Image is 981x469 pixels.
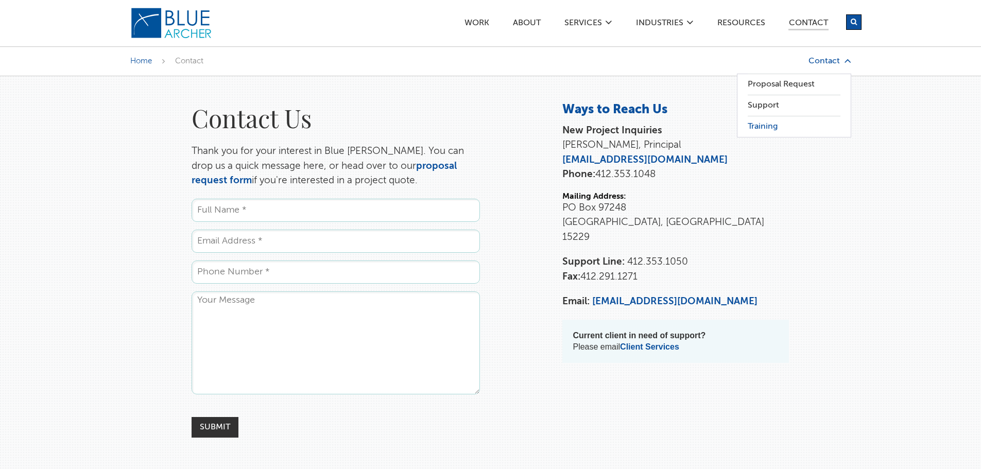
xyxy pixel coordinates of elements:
img: Blue Archer Logo [130,7,213,39]
strong: Fax: [562,272,580,282]
a: SERVICES [564,19,603,30]
p: Thank you for your interest in Blue [PERSON_NAME]. You can drop us a quick message here, or head ... [192,144,480,188]
a: [EMAIL_ADDRESS][DOMAIN_NAME] [592,297,758,306]
strong: Support Line: [562,257,625,267]
strong: Phone: [562,169,595,179]
a: Client Services [620,342,679,351]
p: 412.291.1271 [562,255,789,284]
a: Industries [635,19,684,30]
h1: Contact Us [192,102,480,134]
p: [PERSON_NAME], Principal 412.353.1048 [562,124,789,182]
strong: Current client in need of support? [573,331,705,340]
a: Resources [717,19,766,30]
a: Home [130,57,152,65]
a: Contact [788,19,829,30]
a: [EMAIL_ADDRESS][DOMAIN_NAME] [562,155,728,165]
a: Work [464,19,490,30]
input: Phone Number * [192,260,480,284]
strong: Mailing Address: [562,193,626,201]
a: ABOUT [512,19,541,30]
a: Training [748,116,840,137]
p: PO Box 97248 [GEOGRAPHIC_DATA], [GEOGRAPHIC_DATA] 15229 [562,201,789,245]
strong: Email: [562,297,590,306]
input: Submit [192,417,238,438]
a: Support [748,95,840,116]
span: 412.353.1050 [627,257,688,267]
input: Email Address * [192,230,480,253]
input: Full Name * [192,199,480,222]
a: Proposal Request [748,74,840,95]
span: Contact [175,57,203,65]
a: Contact [748,57,851,65]
h3: Ways to Reach Us [562,102,789,118]
p: Please email [573,330,779,353]
strong: New Project Inquiries [562,126,662,135]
